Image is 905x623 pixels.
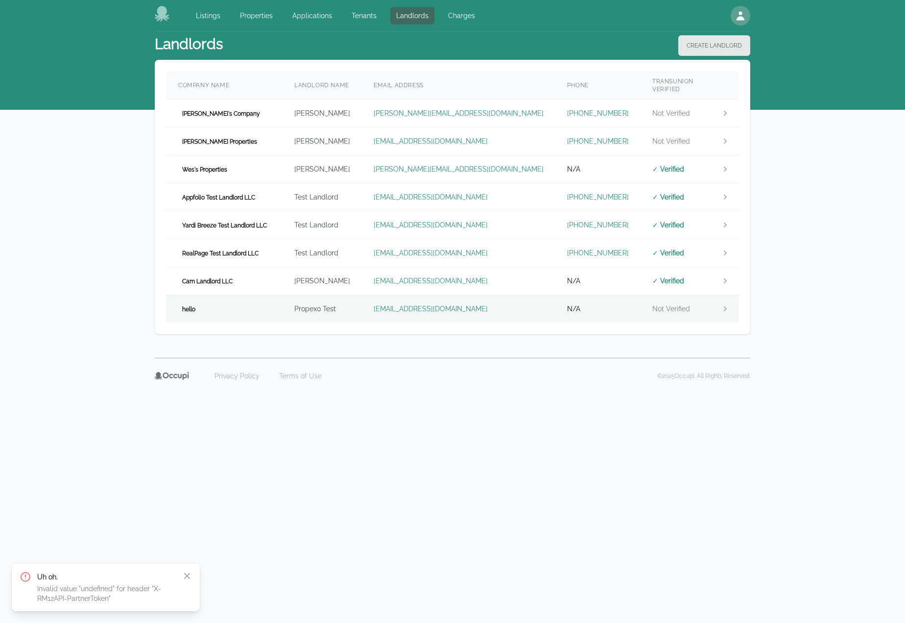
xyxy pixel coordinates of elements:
[374,193,488,201] a: [EMAIL_ADDRESS][DOMAIN_NAME]
[652,277,684,285] span: ✓ Verified
[374,277,488,285] a: [EMAIL_ADDRESS][DOMAIN_NAME]
[555,295,641,323] td: N/A
[555,267,641,295] td: N/A
[567,109,629,117] a: [PHONE_NUMBER]
[555,72,641,100] th: Phone
[374,221,488,229] a: [EMAIL_ADDRESS][DOMAIN_NAME]
[678,35,750,56] button: Create Landlord
[286,7,338,25] a: Applications
[167,72,283,100] th: Company Name
[374,305,488,313] a: [EMAIL_ADDRESS][DOMAIN_NAME]
[155,35,223,56] h1: Landlords
[178,109,264,119] span: [PERSON_NAME]'s Company
[283,239,362,267] td: Test Landlord
[555,155,641,183] td: N/A
[652,221,684,229] span: ✓ Verified
[283,267,362,295] td: [PERSON_NAME]
[178,221,271,230] span: Yardi Breeze Test Landlord LLC
[374,249,488,257] a: [EMAIL_ADDRESS][DOMAIN_NAME]
[283,295,362,323] td: Propexo Test
[283,72,362,100] th: Landlord Name
[374,137,488,145] a: [EMAIL_ADDRESS][DOMAIN_NAME]
[374,165,544,173] a: [PERSON_NAME][EMAIL_ADDRESS][DOMAIN_NAME]
[190,7,226,25] a: Listings
[567,137,629,145] a: [PHONE_NUMBER]
[37,584,174,603] p: Invalid value "undefined" for header "X-RM12API-PartnerToken"
[283,155,362,183] td: [PERSON_NAME]
[652,109,690,117] span: Not Verified
[567,193,629,201] a: [PHONE_NUMBER]
[641,72,715,100] th: TransUnion Verified
[390,7,434,25] a: Landlords
[362,72,555,100] th: Email Address
[178,193,259,202] span: Appfolio Test Landlord LLC
[283,127,362,155] td: [PERSON_NAME]
[652,193,684,201] span: ✓ Verified
[273,368,328,384] a: Terms of Use
[283,211,362,239] td: Test Landlord
[657,372,750,380] p: © 2025 Occupi. All Rights Reserved.
[442,7,481,25] a: Charges
[283,183,362,211] td: Test Landlord
[374,109,544,117] a: [PERSON_NAME][EMAIL_ADDRESS][DOMAIN_NAME]
[346,7,382,25] a: Tenants
[178,249,262,258] span: RealPage Test Landlord LLC
[652,137,690,145] span: Not Verified
[178,304,199,314] span: hello
[178,276,237,286] span: Cam Landlord LLC
[652,165,684,173] span: ✓ Verified
[567,249,629,257] a: [PHONE_NUMBER]
[652,249,684,257] span: ✓ Verified
[178,137,261,147] span: [PERSON_NAME] Properties
[178,165,231,174] span: Wes's Properties
[652,305,690,313] span: Not Verified
[567,221,629,229] a: [PHONE_NUMBER]
[37,572,174,582] p: Uh oh.
[283,100,362,127] td: [PERSON_NAME]
[234,7,279,25] a: Properties
[209,368,265,384] a: Privacy Policy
